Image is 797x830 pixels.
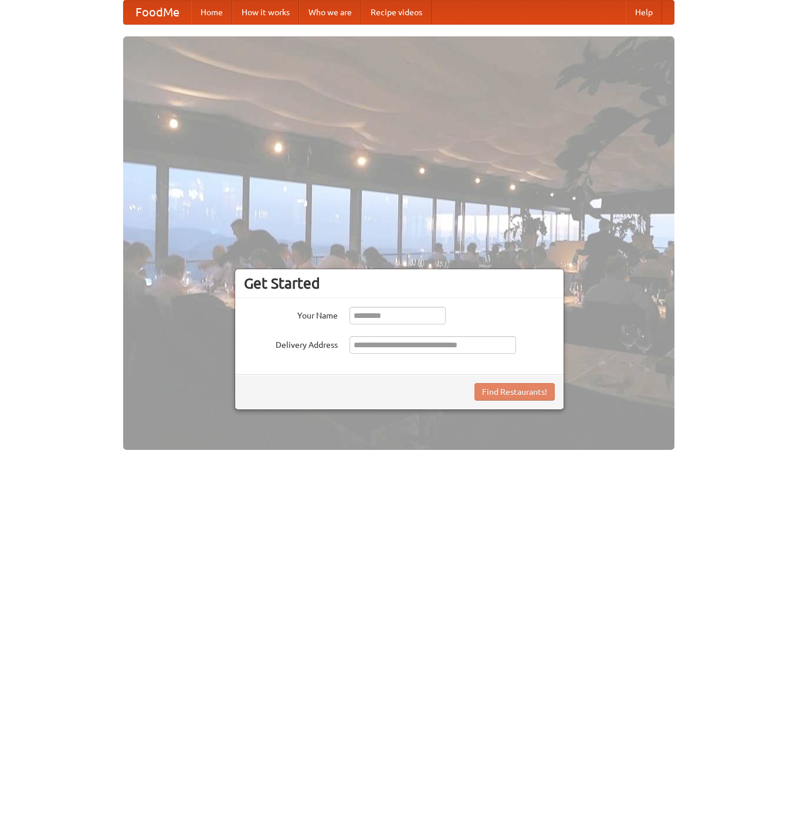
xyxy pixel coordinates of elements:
[124,1,191,24] a: FoodMe
[626,1,662,24] a: Help
[244,336,338,351] label: Delivery Address
[299,1,361,24] a: Who we are
[244,275,555,292] h3: Get Started
[474,383,555,401] button: Find Restaurants!
[191,1,232,24] a: Home
[244,307,338,321] label: Your Name
[232,1,299,24] a: How it works
[361,1,432,24] a: Recipe videos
